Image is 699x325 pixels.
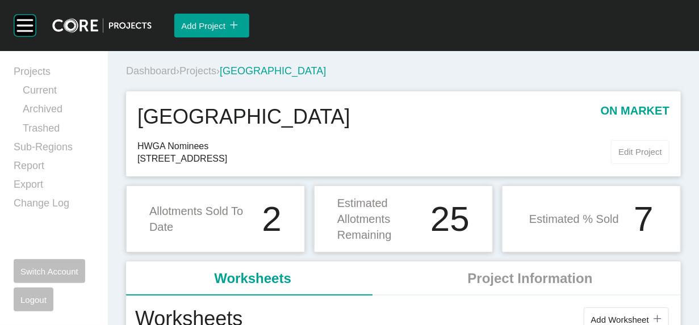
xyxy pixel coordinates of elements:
[126,261,379,296] li: Worksheets
[262,201,282,237] h1: 2
[149,203,256,235] p: Allotments Sold To Date
[174,14,249,37] button: Add Project
[611,140,669,164] button: Edit Project
[23,121,94,140] a: Trashed
[14,288,53,311] button: Logout
[220,65,326,77] span: [GEOGRAPHIC_DATA]
[430,201,470,237] h1: 25
[14,178,94,196] a: Export
[23,83,94,102] a: Current
[126,65,176,77] a: Dashboard
[14,140,94,159] a: Sub-Regions
[14,65,94,83] a: Projects
[137,153,611,165] span: [STREET_ADDRESS]
[14,259,85,283] button: Switch Account
[20,295,47,305] span: Logout
[337,195,424,243] p: Estimated Allotments Remaining
[618,147,662,157] span: Edit Project
[529,211,619,227] p: Estimated % Sold
[137,103,350,131] h1: [GEOGRAPHIC_DATA]
[176,65,179,77] span: ›
[591,315,649,324] span: Add Worksheet
[601,103,669,131] p: on market
[14,196,94,215] a: Change Log
[181,21,225,31] span: Add Project
[52,18,152,33] img: core-logo-dark.3138cae2.png
[137,140,611,153] span: HWGA Nominees
[379,261,681,296] li: Project Information
[179,65,216,77] a: Projects
[23,102,94,121] a: Archived
[14,159,94,178] a: Report
[634,201,653,237] h1: 7
[20,267,78,276] span: Switch Account
[216,65,220,77] span: ›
